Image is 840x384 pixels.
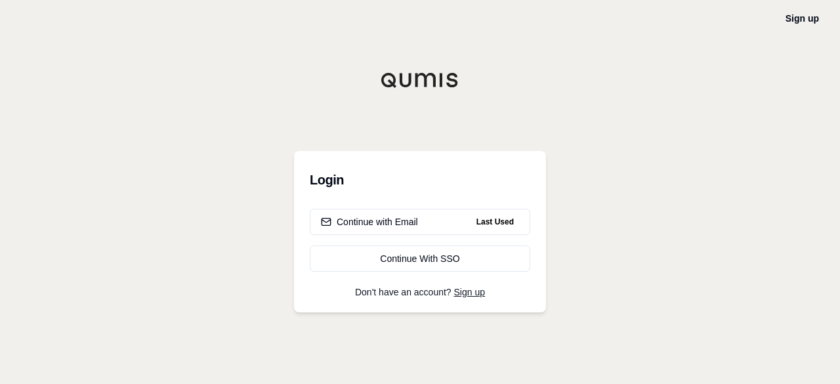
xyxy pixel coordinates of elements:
a: Sign up [454,287,485,297]
p: Don't have an account? [310,288,530,297]
img: Qumis [381,72,459,88]
h3: Login [310,167,530,193]
button: Continue with EmailLast Used [310,209,530,235]
div: Continue With SSO [321,252,519,265]
a: Sign up [786,13,819,24]
div: Continue with Email [321,215,418,228]
a: Continue With SSO [310,245,530,272]
span: Last Used [471,214,519,230]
